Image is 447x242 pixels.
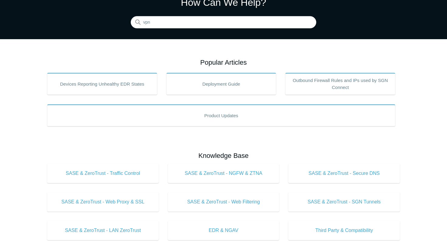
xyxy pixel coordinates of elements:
[56,170,150,177] span: SASE & ZeroTrust - Traffic Control
[168,164,279,183] a: SASE & ZeroTrust - NGFW & ZTNA
[168,192,279,212] a: SASE & ZeroTrust - Web Filtering
[288,164,400,183] a: SASE & ZeroTrust - Secure DNS
[47,221,159,240] a: SASE & ZeroTrust - LAN ZeroTrust
[177,227,270,234] span: EDR & NGAV
[131,16,316,29] input: Search
[288,192,400,212] a: SASE & ZeroTrust - SGN Tunnels
[177,170,270,177] span: SASE & ZeroTrust - NGFW & ZTNA
[285,73,395,95] a: Outbound Firewall Rules and IPs used by SGN Connect
[288,221,400,240] a: Third Party & Compatibility
[47,164,159,183] a: SASE & ZeroTrust - Traffic Control
[177,198,270,206] span: SASE & ZeroTrust - Web Filtering
[47,73,157,95] a: Devices Reporting Unhealthy EDR States
[47,192,159,212] a: SASE & ZeroTrust - Web Proxy & SSL
[297,170,391,177] span: SASE & ZeroTrust - Secure DNS
[297,227,391,234] span: Third Party & Compatibility
[166,73,276,95] a: Deployment Guide
[56,227,150,234] span: SASE & ZeroTrust - LAN ZeroTrust
[47,57,400,67] h2: Popular Articles
[297,198,391,206] span: SASE & ZeroTrust - SGN Tunnels
[47,151,400,161] h2: Knowledge Base
[56,198,150,206] span: SASE & ZeroTrust - Web Proxy & SSL
[47,104,395,126] a: Product Updates
[168,221,279,240] a: EDR & NGAV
